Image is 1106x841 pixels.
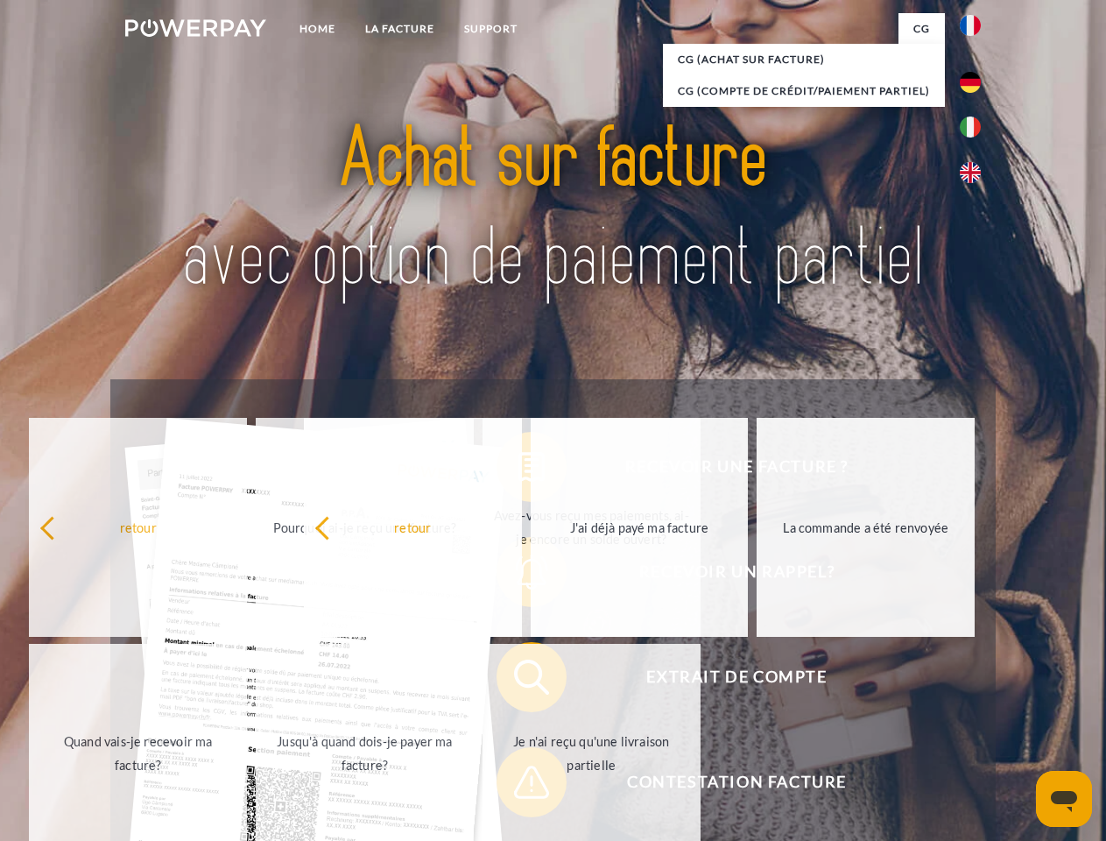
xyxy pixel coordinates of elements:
div: Je n'ai reçu qu'une livraison partielle [493,730,690,777]
a: LA FACTURE [350,13,449,45]
a: CG [898,13,945,45]
img: en [960,162,981,183]
img: logo-powerpay-white.svg [125,19,266,37]
div: Jusqu'à quand dois-je payer ma facture? [266,730,463,777]
a: Support [449,13,532,45]
div: retour [314,515,511,539]
img: fr [960,15,981,36]
span: Extrait de compte [522,642,951,712]
img: de [960,72,981,93]
div: Pourquoi ai-je reçu une facture? [266,515,463,539]
iframe: Bouton de lancement de la fenêtre de messagerie [1036,771,1092,827]
button: Contestation Facture [497,747,952,817]
div: J'ai déjà payé ma facture [541,515,738,539]
a: CG (achat sur facture) [663,44,945,75]
div: La commande a été renvoyée [767,515,964,539]
button: Extrait de compte [497,642,952,712]
div: Quand vais-je recevoir ma facture? [39,730,236,777]
a: CG (Compte de crédit/paiement partiel) [663,75,945,107]
img: it [960,117,981,138]
img: title-powerpay_fr.svg [167,84,939,336]
div: retour [39,515,236,539]
span: Contestation Facture [522,747,951,817]
a: Home [285,13,350,45]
